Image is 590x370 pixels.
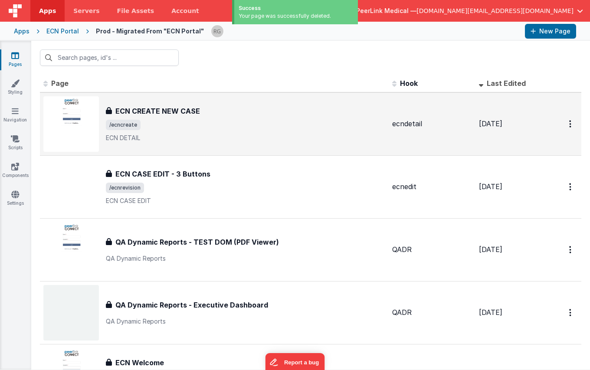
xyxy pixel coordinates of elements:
[392,119,472,129] div: ecndetail
[392,308,472,318] div: QADR
[117,7,154,15] span: File Assets
[564,115,578,133] button: Options
[416,7,574,15] span: [DOMAIN_NAME][EMAIL_ADDRESS][DOMAIN_NAME]
[115,300,268,310] h3: QA Dynamic Reports - Executive Dashboard
[106,134,385,142] p: ECN DETAIL
[115,237,279,247] h3: QA Dynamic Reports - TEST DOM (PDF Viewer)
[479,245,502,254] span: [DATE]
[564,241,578,259] button: Options
[479,182,502,191] span: [DATE]
[564,178,578,196] button: Options
[239,12,354,20] div: Your page was successfully deleted.
[96,27,204,36] div: Prod - Migrated From "ECN Portal"
[40,49,179,66] input: Search pages, id's ...
[39,7,56,15] span: Apps
[356,7,583,15] button: PeerLink Medical — [DOMAIN_NAME][EMAIL_ADDRESS][DOMAIN_NAME]
[392,182,472,192] div: ecnedit
[211,25,223,37] img: 32acf354f7c792df0addc5efaefdc4a2
[487,79,526,88] span: Last Edited
[525,24,576,39] button: New Page
[115,357,164,368] h3: ECN Welcome
[356,7,416,15] span: PeerLink Medical —
[73,7,99,15] span: Servers
[115,169,210,179] h3: ECN CASE EDIT - 3 Buttons
[106,254,385,263] p: QA Dynamic Reports
[106,196,385,205] p: ECN CASE EDIT
[239,4,354,12] div: Success
[564,304,578,321] button: Options
[115,106,200,116] h3: ECN CREATE NEW CASE
[479,119,502,128] span: [DATE]
[479,308,502,317] span: [DATE]
[106,183,144,193] span: /ecnrevision
[14,27,29,36] div: Apps
[51,79,69,88] span: Page
[106,317,385,326] p: QA Dynamic Reports
[106,120,141,130] span: /ecncreate
[400,79,418,88] span: Hook
[392,245,472,255] div: QADR
[46,27,79,36] div: ECN Portal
